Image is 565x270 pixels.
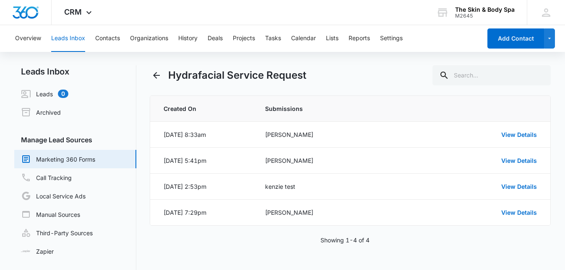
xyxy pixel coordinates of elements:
[21,191,86,201] a: Local Service Ads
[21,228,93,238] a: Third-Party Sources
[501,183,537,190] a: View Details
[164,156,206,165] div: [DATE] 5:41pm
[291,25,316,52] button: Calendar
[150,69,163,82] button: Back
[265,182,404,191] div: kenzie test
[21,107,61,117] a: Archived
[501,157,537,164] a: View Details
[130,25,168,52] button: Organizations
[432,65,551,85] input: Search...
[164,104,245,113] span: Created On
[164,182,206,191] div: [DATE] 2:53pm
[14,65,136,78] h2: Leads Inbox
[501,209,537,216] a: View Details
[178,25,198,52] button: History
[265,130,404,139] div: [PERSON_NAME]
[501,131,537,138] a: View Details
[51,25,85,52] button: Leads Inbox
[21,154,95,164] a: Marketing 360 Forms
[164,208,206,217] div: [DATE] 7:29pm
[14,135,136,145] h3: Manage Lead Sources
[265,25,281,52] button: Tasks
[64,8,82,16] span: CRM
[455,13,515,19] div: account id
[455,6,515,13] div: account name
[168,68,306,83] h1: Hydrafacial Service Request
[21,172,72,183] a: Call Tracking
[326,25,338,52] button: Lists
[487,28,544,49] button: Add Contact
[265,104,404,113] span: Submissions
[21,89,68,99] a: Leads0
[349,25,370,52] button: Reports
[21,209,80,219] a: Manual Sources
[380,25,403,52] button: Settings
[21,247,54,256] a: Zapier
[208,25,223,52] button: Deals
[265,156,404,165] div: [PERSON_NAME]
[15,25,41,52] button: Overview
[233,25,255,52] button: Projects
[164,130,206,139] div: [DATE] 8:33am
[265,208,404,217] div: [PERSON_NAME]
[320,236,370,244] p: Showing 1-4 of 4
[95,25,120,52] button: Contacts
